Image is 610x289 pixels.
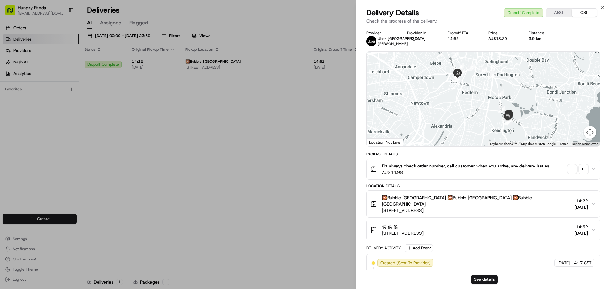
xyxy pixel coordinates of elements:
a: Powered byPylon [45,157,77,162]
div: 1 [452,51,459,58]
span: [DATE] [557,260,570,266]
img: 1736555255976-a54dd68f-1ca7-489b-9aae-adbdc363a1c4 [13,116,18,121]
div: Past conversations [6,82,41,88]
div: Delivery Activity [366,246,401,251]
img: uber-new-logo.jpeg [366,36,376,46]
button: Keyboard shortcuts [490,142,517,146]
div: AU$13.20 [488,36,519,41]
div: 14:55 [448,36,478,41]
button: CST [572,9,597,17]
span: 14:52 [574,224,588,230]
button: 29304 [407,36,420,41]
span: [DATE] [574,230,588,236]
button: Add Event [405,244,433,252]
a: 📗Knowledge Base [4,139,51,151]
span: Knowledge Base [13,142,49,148]
button: 🎇Bubble [GEOGRAPHIC_DATA] 🎇Bubble [GEOGRAPHIC_DATA] 🎇Bubble [GEOGRAPHIC_DATA][STREET_ADDRESS]14:2... [367,191,600,217]
div: 13 [496,91,503,98]
span: Created (Sent To Provider) [380,260,430,266]
div: 4 [454,75,461,82]
span: 14:22 [574,198,588,204]
button: Start new chat [108,62,116,70]
a: Report a map error [572,142,598,146]
span: Uber [GEOGRAPHIC_DATA] [378,36,426,41]
button: 侯 侯 侯[STREET_ADDRESS]14:52[DATE] [367,220,600,240]
img: Asif Zaman Khan [6,109,17,120]
div: 14 [498,106,505,113]
span: [PERSON_NAME] [378,41,408,46]
span: [STREET_ADDRESS] [382,207,572,213]
div: + 1 [579,165,588,174]
img: Google [368,138,389,146]
div: Start new chat [29,61,104,67]
span: API Documentation [60,142,102,148]
img: Nash [6,6,19,19]
div: Package Details [366,152,600,157]
div: 3.9 km [529,36,559,41]
span: Plz always check order number, call customer when you arrive, any delivery issues, Contact WhatsA... [382,163,565,169]
span: 14:17 CST [572,260,592,266]
span: [PERSON_NAME] [20,115,51,121]
button: See all [98,81,116,89]
button: AEST [546,9,572,17]
span: 🎇Bubble [GEOGRAPHIC_DATA] 🎇Bubble [GEOGRAPHIC_DATA] 🎇Bubble [GEOGRAPHIC_DATA] [382,194,572,207]
p: Check the progress of the delivery. [366,18,600,24]
div: Provider [366,30,397,36]
div: Provider Id [407,30,437,36]
input: Clear [17,41,105,48]
a: 💻API Documentation [51,139,105,151]
span: Pylon [63,157,77,162]
p: Welcome 👋 [6,25,116,36]
span: • [21,98,23,103]
div: 11 [480,67,487,74]
img: 1736555255976-a54dd68f-1ca7-489b-9aae-adbdc363a1c4 [6,61,18,72]
a: Open this area in Google Maps (opens a new window) [368,138,389,146]
button: Plz always check order number, call customer when you arrive, any delivery issues, Contact WhatsA... [367,159,600,179]
span: • [53,115,55,121]
span: Delivery Details [366,8,419,18]
div: We're available if you need us! [29,67,87,72]
div: 10 [468,64,475,71]
span: Map data ©2025 Google [521,142,556,146]
button: Map camera controls [584,126,596,139]
div: 12 [490,71,497,78]
span: AU$44.98 [382,169,565,175]
span: [STREET_ADDRESS] [382,230,424,236]
div: Location Not Live [367,138,403,146]
div: 📗 [6,142,11,148]
div: Distance [529,30,559,36]
div: 💻 [54,142,59,148]
span: 8月7日 [56,115,69,121]
span: 侯 侯 侯 [382,224,398,230]
div: Price [488,30,519,36]
div: 2 [457,63,464,70]
span: 8月15日 [24,98,39,103]
button: +1 [568,165,588,174]
img: 1727276513143-84d647e1-66c0-4f92-a045-3c9f9f5dfd92 [13,61,25,72]
div: Location Details [366,183,600,188]
div: Dropoff ETA [448,30,478,36]
div: 9 [458,69,465,76]
a: Terms [559,142,568,146]
span: [DATE] [574,204,588,210]
button: See details [471,275,498,284]
div: 3 [454,75,461,82]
